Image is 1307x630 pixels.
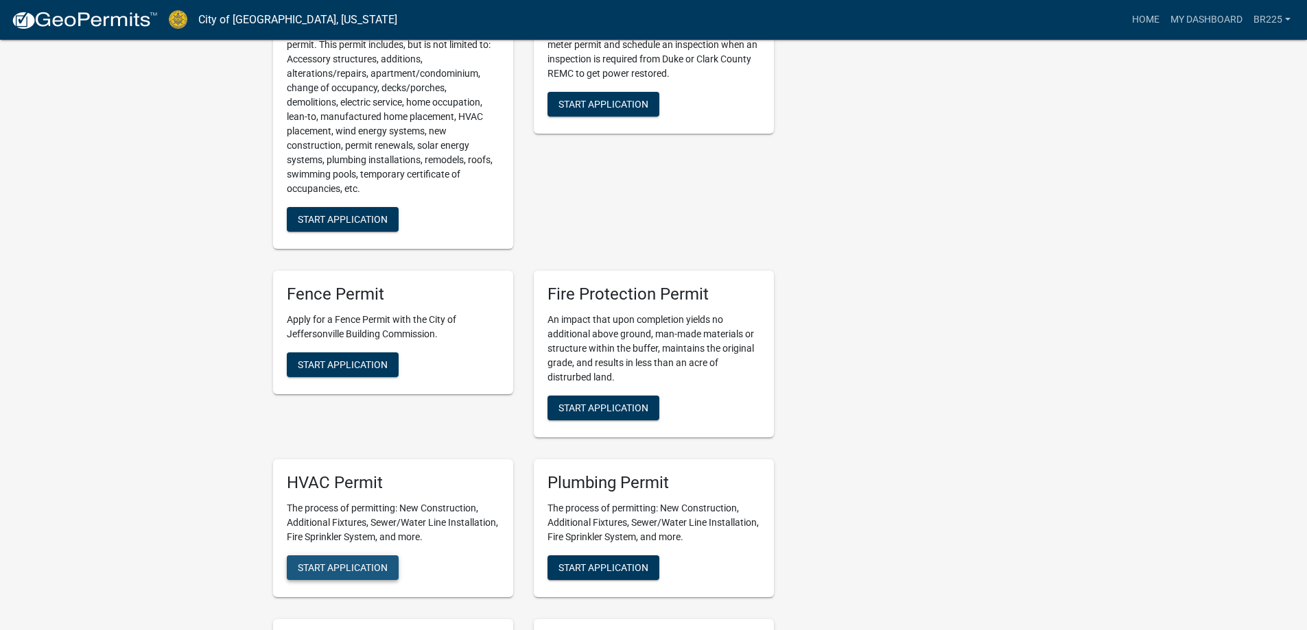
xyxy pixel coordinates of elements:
[298,561,388,572] span: Start Application
[1165,7,1248,33] a: My Dashboard
[298,359,388,369] span: Start Application
[547,473,760,493] h5: Plumbing Permit
[287,352,399,377] button: Start Application
[547,555,659,580] button: Start Application
[547,23,760,81] p: A homeowner may obtain and schedule an electric meter permit and schedule an inspection when an i...
[287,555,399,580] button: Start Application
[298,214,388,225] span: Start Application
[547,313,760,385] p: An impact that upon completion yields no additional above ground, man-made materials or structure...
[169,10,187,29] img: City of Jeffersonville, Indiana
[287,501,499,544] p: The process of permitting: New Construction, Additional Fixtures, Sewer/Water Line Installation, ...
[547,396,659,420] button: Start Application
[558,402,648,413] span: Start Application
[1127,7,1165,33] a: Home
[547,92,659,117] button: Start Application
[287,284,499,304] h5: Fence Permit
[558,99,648,110] span: Start Application
[558,561,648,572] span: Start Application
[1248,7,1296,33] a: BR225
[547,501,760,544] p: The process of permitting: New Construction, Additional Fixtures, Sewer/Water Line Installation, ...
[287,23,499,196] p: Use this application to apply for a commercial permit. This permit includes, but is not limited t...
[547,284,760,304] h5: Fire Protection Permit
[198,8,397,32] a: City of [GEOGRAPHIC_DATA], [US_STATE]
[287,313,499,341] p: Apply for a Fence Permit with the City of Jeffersonville Building Commission.
[287,473,499,493] h5: HVAC Permit
[287,207,399,232] button: Start Application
